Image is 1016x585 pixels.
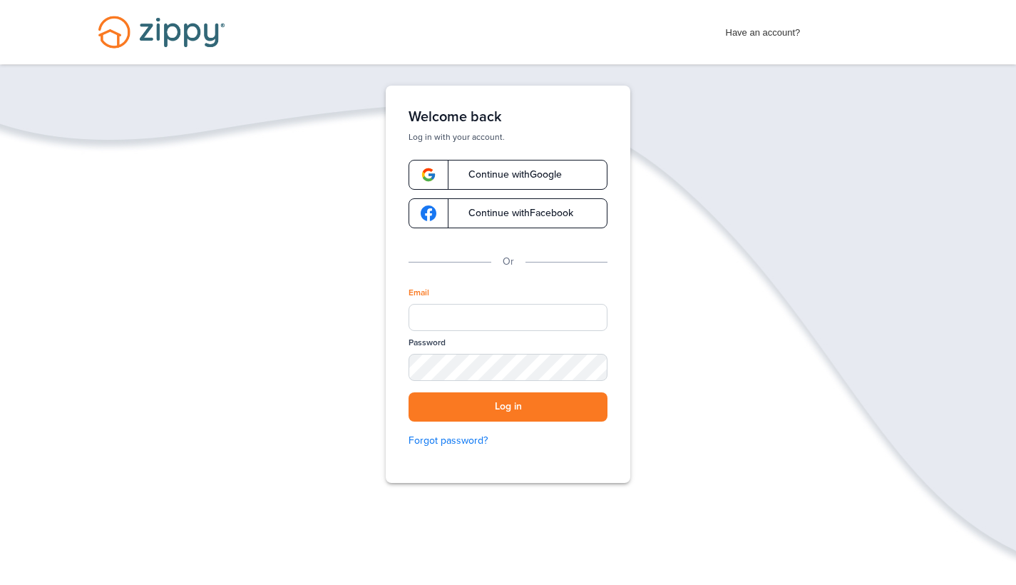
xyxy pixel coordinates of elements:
a: google-logoContinue withFacebook [409,198,607,228]
button: Log in [409,392,607,422]
img: google-logo [421,205,436,221]
input: Email [409,304,607,331]
a: Forgot password? [409,433,607,449]
h1: Welcome back [409,108,607,126]
p: Or [503,254,514,270]
span: Continue with Google [454,170,562,180]
label: Email [409,287,429,299]
a: google-logoContinue withGoogle [409,160,607,190]
span: Continue with Facebook [454,208,573,218]
p: Log in with your account. [409,131,607,143]
input: Password [409,354,607,381]
img: google-logo [421,167,436,183]
label: Password [409,337,446,349]
span: Have an account? [726,18,801,41]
